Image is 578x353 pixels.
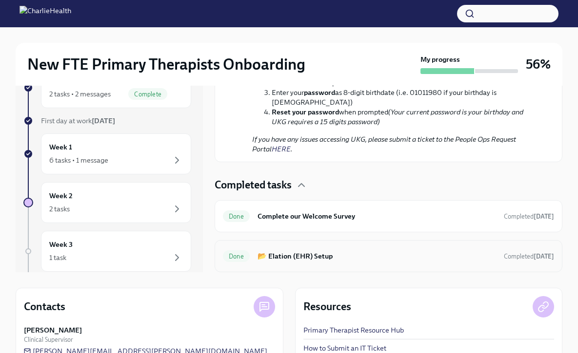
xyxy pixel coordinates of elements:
[303,343,386,353] a: How to Submit an IT Ticket
[23,231,191,272] a: Week 31 task
[504,213,554,220] span: Completed
[252,135,516,153] em: If you have any issues accessing UKG, please submit a ticket to the People Ops Request Portal .
[24,335,73,344] span: Clinical Supervisor
[303,299,351,314] h4: Resources
[272,88,538,107] li: Enter your as 8-digit birthdate (i.e. 01011980 if your birthday is [DEMOGRAPHIC_DATA])
[24,299,65,314] h4: Contacts
[420,55,460,64] strong: My progress
[49,89,111,99] div: 2 tasks • 2 messages
[303,325,404,335] a: Primary Therapist Resource Hub
[534,213,554,220] strong: [DATE]
[272,145,291,153] a: HERE
[49,239,73,250] h6: Week 3
[20,6,71,21] img: CharlieHealth
[41,116,115,125] span: First day at work
[49,204,70,214] div: 2 tasks
[504,212,554,221] span: September 7th, 2025 15:39
[128,91,167,98] span: Complete
[49,253,66,262] div: 1 task
[272,108,523,126] em: (Your current password is your birthday and UKG requires a 15 digits password)
[23,116,191,126] a: First day at work[DATE]
[23,67,191,108] a: Week -12 tasks • 2 messagesComplete
[504,253,554,260] span: Completed
[504,252,554,261] span: September 7th, 2025 15:52
[23,133,191,174] a: Week 16 tasks • 1 message
[215,178,292,192] h4: Completed tasks
[223,253,250,260] span: Done
[23,182,191,223] a: Week 22 tasks
[49,155,108,165] div: 6 tasks • 1 message
[223,213,250,220] span: Done
[92,116,115,125] strong: [DATE]
[272,108,339,116] strong: Reset your password
[49,142,72,152] h6: Week 1
[223,208,554,224] a: DoneComplete our Welcome SurveyCompleted[DATE]
[215,178,562,192] div: Completed tasks
[258,251,496,261] h6: 📂 Elation (EHR) Setup
[49,190,73,201] h6: Week 2
[258,211,496,222] h6: Complete our Welcome Survey
[526,56,551,73] h3: 56%
[223,248,554,264] a: Done📂 Elation (EHR) SetupCompleted[DATE]
[534,253,554,260] strong: [DATE]
[304,88,335,97] strong: password
[272,107,538,127] li: when prompted
[27,55,305,74] h2: New FTE Primary Therapists Onboarding
[24,325,82,335] strong: [PERSON_NAME]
